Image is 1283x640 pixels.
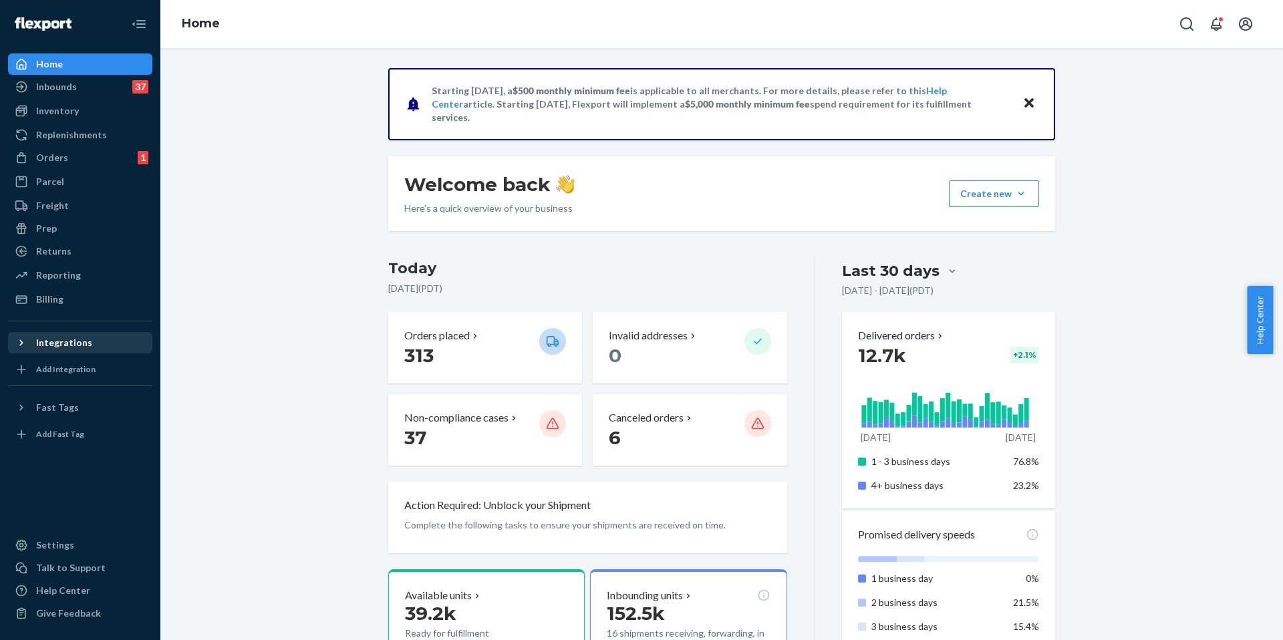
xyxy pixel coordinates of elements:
div: Prep [36,222,57,235]
img: Flexport logo [15,17,72,31]
div: Add Integration [36,363,96,375]
div: Fast Tags [36,401,79,414]
span: 37 [404,426,426,449]
a: Inventory [8,100,152,122]
div: Last 30 days [842,261,940,281]
a: Talk to Support [8,557,152,579]
a: Add Fast Tag [8,424,152,445]
p: Starting [DATE], a is applicable to all merchants. For more details, please refer to this article... [432,84,1010,124]
a: Inbounds37 [8,76,152,98]
button: Open Search Box [1173,11,1200,37]
div: Returns [36,245,72,258]
div: Replenishments [36,128,107,142]
span: 152.5k [607,602,665,625]
p: Orders placed [404,328,470,343]
span: 39.2k [405,602,456,625]
p: 1 business day [871,572,1003,585]
p: Ready for fulfillment [405,627,529,640]
div: Give Feedback [36,607,101,620]
button: Delivered orders [858,328,946,343]
button: Help Center [1247,286,1273,354]
span: 6 [609,426,621,449]
button: Integrations [8,332,152,353]
p: [DATE] [1006,431,1036,444]
span: 21.5% [1013,597,1039,608]
p: Available units [405,588,472,603]
span: 313 [404,344,434,367]
ol: breadcrumbs [171,5,231,43]
div: Settings [36,538,74,552]
button: Create new [949,180,1039,207]
button: Orders placed 313 [388,312,582,383]
div: 1 [138,151,148,164]
div: Inventory [36,104,79,118]
p: [DATE] - [DATE] ( PDT ) [842,284,934,297]
p: Canceled orders [609,410,684,426]
p: [DATE] ( PDT ) [388,282,787,295]
a: Settings [8,534,152,556]
button: Open account menu [1232,11,1259,37]
span: $5,000 monthly minimum fee [685,98,810,110]
span: 12.7k [858,344,906,367]
a: Home [8,53,152,75]
div: Help Center [36,584,90,597]
p: Complete the following tasks to ensure your shipments are received on time. [404,518,771,532]
p: 4+ business days [871,479,1003,492]
a: Freight [8,195,152,216]
p: [DATE] [861,431,891,444]
p: Here’s a quick overview of your business [404,202,575,215]
div: Inbounds [36,80,77,94]
p: Invalid addresses [609,328,688,343]
button: Give Feedback [8,603,152,624]
button: Close Navigation [126,11,152,37]
button: Canceled orders 6 [593,394,787,466]
h3: Today [388,258,787,279]
p: 1 - 3 business days [871,455,1003,468]
div: + 2.1 % [1010,347,1039,363]
p: Action Required: Unblock your Shipment [404,498,591,513]
a: Home [182,16,220,31]
p: Promised delivery speeds [858,527,975,542]
a: Billing [8,289,152,310]
img: hand-wave emoji [556,175,575,194]
span: $500 monthly minimum fee [513,85,630,96]
div: Reporting [36,269,81,282]
p: 3 business days [871,620,1003,633]
div: Parcel [36,175,64,188]
a: Returns [8,241,152,262]
button: Close [1020,94,1038,114]
span: 76.8% [1013,456,1039,467]
p: Inbounding units [607,588,683,603]
button: Invalid addresses 0 [593,312,787,383]
button: Non-compliance cases 37 [388,394,582,466]
div: Talk to Support [36,561,106,575]
a: Replenishments [8,124,152,146]
a: Parcel [8,171,152,192]
button: Open notifications [1203,11,1230,37]
div: Home [36,57,63,71]
a: Help Center [8,580,152,601]
p: Non-compliance cases [404,410,509,426]
p: 2 business days [871,596,1003,609]
a: Orders1 [8,147,152,168]
div: Billing [36,293,63,306]
div: 37 [132,80,148,94]
h1: Welcome back [404,172,575,196]
button: Fast Tags [8,397,152,418]
span: 23.2% [1013,480,1039,491]
span: 0 [609,344,621,367]
span: 15.4% [1013,621,1039,632]
a: Reporting [8,265,152,286]
a: Prep [8,218,152,239]
a: Add Integration [8,359,152,380]
div: Add Fast Tag [36,428,84,440]
div: Freight [36,199,69,212]
span: 0% [1026,573,1039,584]
div: Integrations [36,336,92,349]
div: Orders [36,151,68,164]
